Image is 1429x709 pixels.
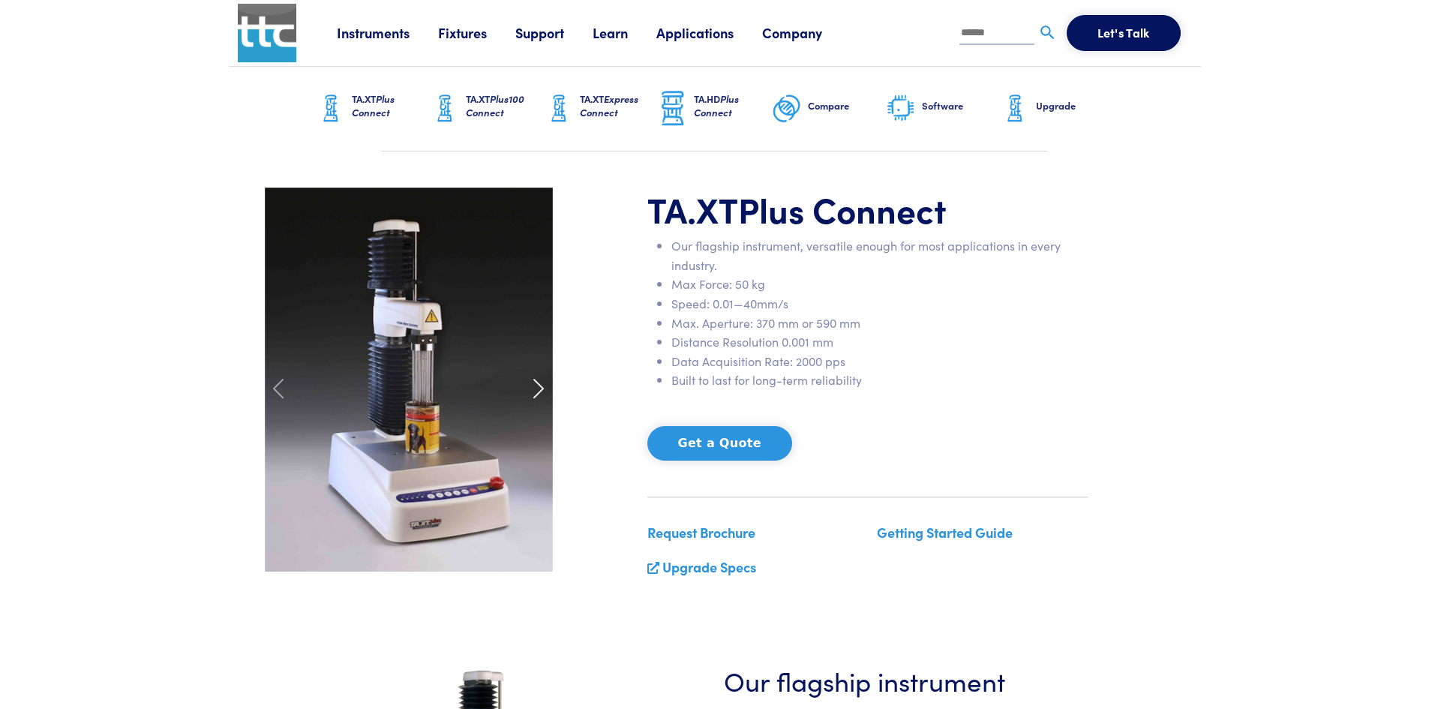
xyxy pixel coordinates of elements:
h6: TA.XT [352,92,430,119]
h1: TA.XT [647,188,1088,231]
h6: Software [922,99,1000,113]
a: Instruments [337,23,438,42]
img: ta-hd-graphic.png [658,89,688,128]
a: TA.XTPlus Connect [316,67,430,151]
span: Plus Connect [738,185,947,233]
img: ttc_logo_1x1_v1.0.png [238,4,296,62]
a: TA.HDPlus Connect [658,67,772,151]
span: Plus Connect [352,92,395,119]
a: Applications [656,23,762,42]
a: Fixtures [438,23,515,42]
img: ta-xt-graphic.png [430,90,460,128]
a: Request Brochure [647,523,755,542]
img: carousel-ta-xt-plus-petfood.jpg [265,188,553,572]
a: Compare [772,67,886,151]
li: Distance Resolution 0.001 mm [671,332,1088,352]
h6: Compare [808,99,886,113]
img: software-graphic.png [886,93,916,125]
a: Company [762,23,851,42]
li: Built to last for long-term reliability [671,371,1088,390]
a: Software [886,67,1000,151]
a: Upgrade [1000,67,1114,151]
li: Our flagship instrument, versatile enough for most applications in every industry. [671,236,1088,275]
h6: TA.XT [466,92,544,119]
h3: Our flagship instrument [724,662,1012,698]
a: Support [515,23,593,42]
a: Getting Started Guide [877,523,1013,542]
button: Let's Talk [1067,15,1181,51]
img: ta-xt-graphic.png [316,90,346,128]
a: Upgrade Specs [662,557,756,576]
h6: TA.XT [580,92,658,119]
li: Max. Aperture: 370 mm or 590 mm [671,314,1088,333]
a: TA.XTPlus100 Connect [430,67,544,151]
img: compare-graphic.png [772,90,802,128]
a: TA.XTExpress Connect [544,67,658,151]
span: Plus100 Connect [466,92,524,119]
span: Plus Connect [694,92,739,119]
h6: Upgrade [1036,99,1114,113]
li: Data Acquisition Rate: 2000 pps [671,352,1088,371]
h6: TA.HD [694,92,772,119]
img: ta-xt-graphic.png [544,90,574,128]
button: Get a Quote [647,426,792,461]
li: Max Force: 50 kg [671,275,1088,294]
img: ta-xt-graphic.png [1000,90,1030,128]
a: Learn [593,23,656,42]
span: Express Connect [580,92,638,119]
li: Speed: 0.01—40mm/s [671,294,1088,314]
